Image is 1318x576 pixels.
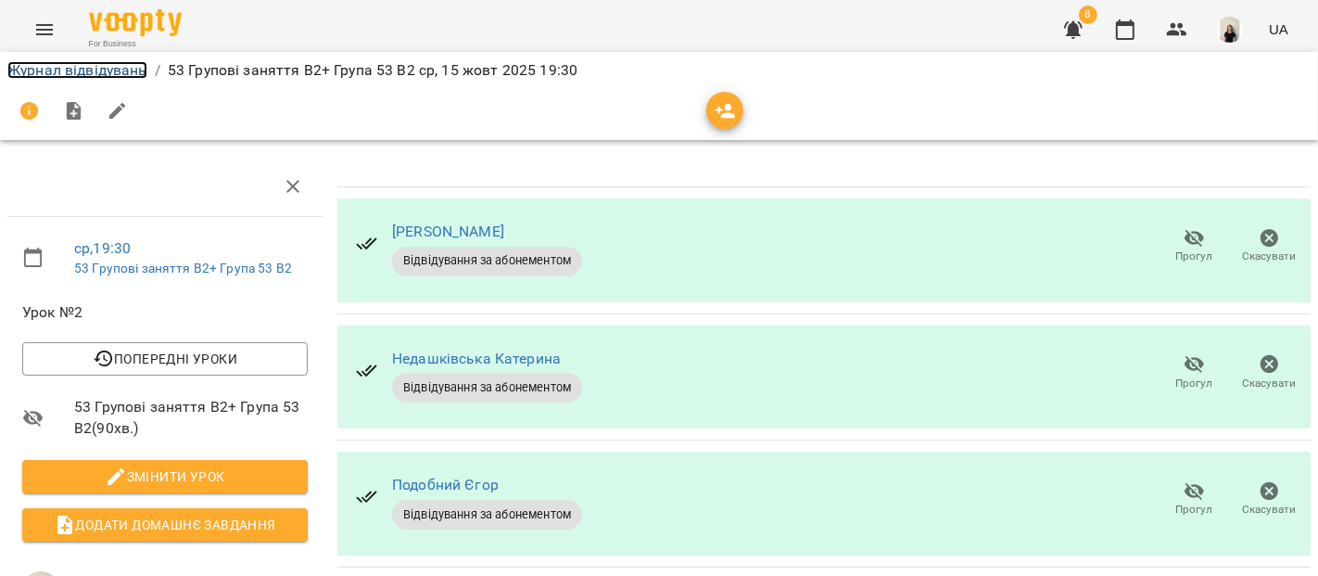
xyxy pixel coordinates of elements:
a: 53 Групові заняття В2+ Група 53 В2 [74,261,292,275]
span: Скасувати [1243,249,1297,264]
a: Недашківська Катерина [392,350,561,367]
button: Скасувати [1232,347,1307,399]
span: 8 [1079,6,1097,24]
button: Скасувати [1232,221,1307,273]
span: Відвідування за абонементом [392,379,582,396]
span: 53 Групові заняття В2+ Група 53 В2 ( 90 хв. ) [74,396,308,440]
button: Прогул [1157,474,1232,526]
span: Скасувати [1243,376,1297,391]
button: Прогул [1157,347,1232,399]
span: Додати домашнє завдання [37,514,293,536]
a: ср , 19:30 [74,239,131,257]
span: Прогул [1176,376,1213,391]
button: Скасувати [1232,474,1307,526]
button: Змінити урок [22,460,308,493]
nav: breadcrumb [7,59,1311,82]
button: Прогул [1157,221,1232,273]
button: UA [1261,12,1296,46]
a: Подобний Єгор [392,476,499,493]
span: For Business [89,38,182,50]
a: Журнал відвідувань [7,61,147,79]
span: UA [1269,19,1288,39]
button: Попередні уроки [22,342,308,376]
span: Прогул [1176,502,1213,518]
span: Прогул [1176,249,1213,264]
a: [PERSON_NAME] [392,223,504,240]
img: Voopty Logo [89,9,182,36]
button: Menu [22,7,67,52]
button: Додати домашнє завдання [22,508,308,542]
p: 53 Групові заняття В2+ Група 53 В2 ср, 15 жовт 2025 19:30 [168,59,577,82]
span: Попередні уроки [37,348,293,370]
span: Відвідування за абонементом [392,252,582,269]
span: Скасувати [1243,502,1297,518]
span: Відвідування за абонементом [392,506,582,523]
span: Змінити урок [37,466,293,488]
span: Урок №2 [22,301,308,324]
img: a3bfcddf6556b8c8331b99a2d66cc7fb.png [1217,17,1243,43]
li: / [155,59,160,82]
